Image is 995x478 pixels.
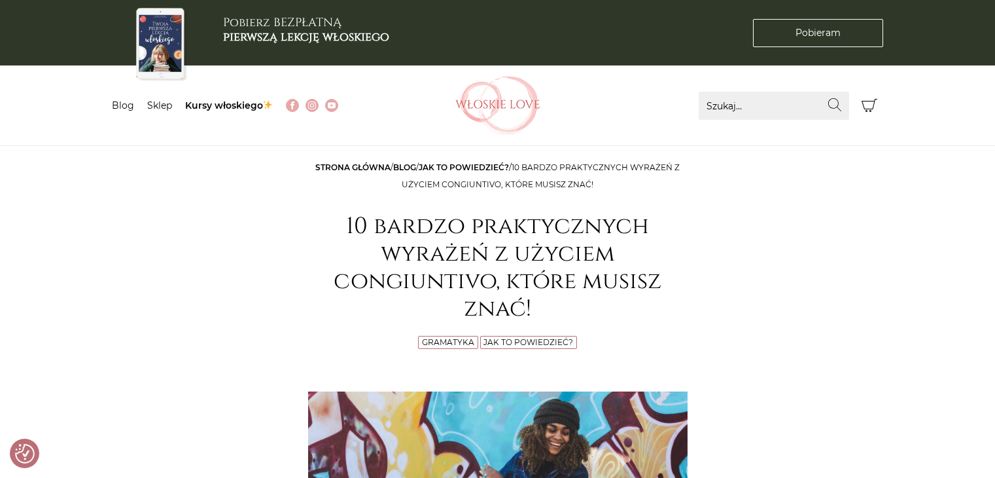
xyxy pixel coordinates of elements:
a: Blog [112,100,134,111]
a: Pobieram [753,19,883,47]
img: Włoskielove [455,76,540,135]
a: Blog [393,162,416,172]
a: Kursy włoskiego [185,100,273,111]
button: Preferencje co do zgód [15,444,35,464]
a: Sklep [147,100,172,111]
button: Koszyk [856,92,884,120]
h1: 10 bardzo praktycznych wyrażeń z użyciem congiuntivo, które musisz znać! [308,213,688,323]
h3: Pobierz BEZPŁATNĄ [223,16,389,44]
b: pierwszą lekcję włoskiego [223,29,389,45]
input: Szukaj... [699,92,849,120]
span: Pobieram [795,26,841,40]
span: 10 bardzo praktycznych wyrażeń z użyciem congiuntivo, które musisz znać! [402,162,680,189]
span: / / / [315,162,680,189]
img: Revisit consent button [15,444,35,464]
a: Jak to powiedzieć? [483,337,573,347]
a: Strona główna [315,162,391,172]
a: Jak to powiedzieć? [419,162,509,172]
a: Gramatyka [422,337,474,347]
img: ✨ [263,100,272,109]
